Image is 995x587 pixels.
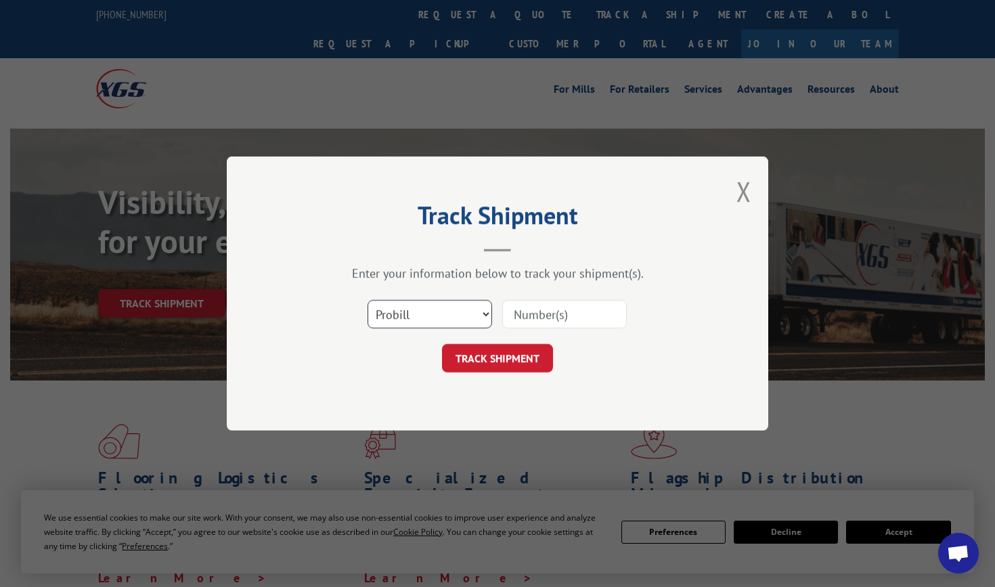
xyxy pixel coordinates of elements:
[938,533,979,573] div: Open chat
[442,344,553,372] button: TRACK SHIPMENT
[736,173,751,209] button: Close modal
[294,265,701,281] div: Enter your information below to track your shipment(s).
[502,300,627,328] input: Number(s)
[294,206,701,232] h2: Track Shipment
